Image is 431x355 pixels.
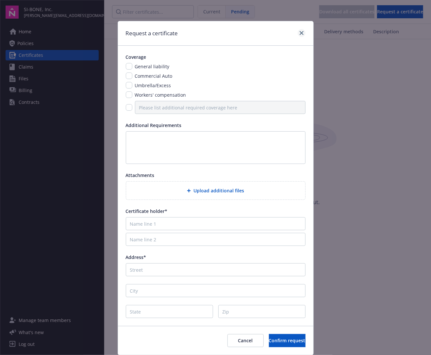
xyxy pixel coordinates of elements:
[126,233,306,246] input: Name line 2
[135,63,170,70] span: General liability
[126,181,306,200] div: Upload additional files
[126,122,182,128] span: Additional Requirements
[126,305,213,318] input: State
[126,217,306,230] input: Name line 1
[193,187,244,194] span: Upload additional files
[238,337,253,344] span: Cancel
[218,305,306,318] input: Zip
[126,29,178,38] h1: Request a certificate
[135,73,173,79] span: Commercial Auto
[269,334,306,347] button: Confirm request
[126,208,168,214] span: Certificate holder*
[126,54,146,60] span: Coverage
[298,29,306,37] a: close
[126,284,306,297] input: City
[126,172,155,178] span: Attachments
[135,101,306,114] input: Please list additional required coverage here
[126,254,146,260] span: Address*
[135,82,171,89] span: Umbrella/Excess
[135,92,186,98] span: Workers' compensation
[126,263,306,276] input: Street
[227,334,264,347] button: Cancel
[269,337,306,344] span: Confirm request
